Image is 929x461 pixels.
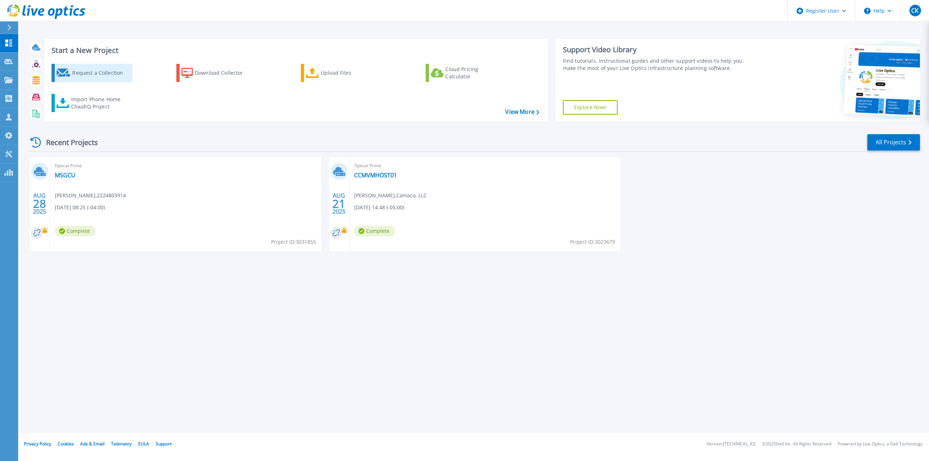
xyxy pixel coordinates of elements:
h3: Start a New Project [52,46,539,54]
div: Import Phone Home CloudIQ Project [71,96,128,110]
span: Optical Prime [55,162,317,170]
a: View More [505,108,539,115]
a: Ads & Email [80,441,105,447]
span: CK [911,8,918,13]
a: Download Collector [176,64,257,82]
a: Request a Collection [52,64,132,82]
span: Complete [55,226,95,236]
div: AUG 2025 [33,190,46,217]
div: Upload Files [321,66,379,80]
div: Find tutorials, instructional guides and other support videos to help you make the most of your L... [563,57,751,72]
a: Support [156,441,172,447]
div: Cloud Pricing Calculator [445,66,503,80]
a: CCMVMHOST01 [354,172,397,179]
span: 28 [33,201,46,207]
a: Explore Now! [563,100,618,115]
span: [DATE] 08:25 (-04:00) [55,203,105,211]
span: [PERSON_NAME] , 2224803914 [55,192,126,199]
span: 21 [332,201,345,207]
span: Project ID: 3031855 [271,238,316,246]
a: EULA [138,441,149,447]
span: Complete [354,226,395,236]
div: AUG 2025 [332,190,346,217]
li: Version: [TECHNICAL_ID] [707,442,756,446]
span: [PERSON_NAME] , Camaco, LLC [354,192,427,199]
span: Project ID: 3023679 [570,238,615,246]
a: Privacy Policy [24,441,51,447]
a: Upload Files [301,64,382,82]
a: All Projects [867,134,920,151]
div: Download Collector [195,66,253,80]
div: Request a Collection [72,66,130,80]
span: [DATE] 14:48 (-05:00) [354,203,404,211]
div: Recent Projects [28,133,108,151]
a: MSGCU [55,172,75,179]
li: © 2025 Dell Inc. All Rights Reserved [762,442,831,446]
li: Powered by Live Optics, a Dell Technology [838,442,922,446]
a: Telemetry [111,441,132,447]
span: Optical Prime [354,162,617,170]
div: Support Video Library [563,45,751,54]
a: Cookies [58,441,74,447]
a: Cloud Pricing Calculator [426,64,507,82]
